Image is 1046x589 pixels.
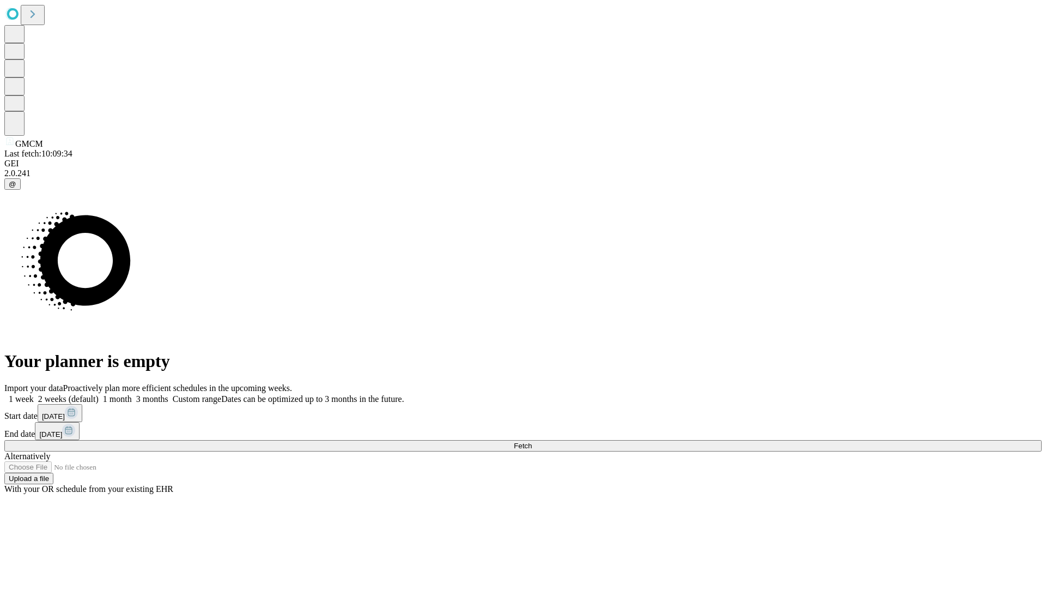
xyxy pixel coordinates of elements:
[4,383,63,393] span: Import your data
[221,394,404,404] span: Dates can be optimized up to 3 months in the future.
[103,394,132,404] span: 1 month
[15,139,43,148] span: GMCM
[4,159,1042,169] div: GEI
[4,149,72,158] span: Last fetch: 10:09:34
[514,442,532,450] span: Fetch
[4,351,1042,371] h1: Your planner is empty
[4,484,173,494] span: With your OR schedule from your existing EHR
[4,404,1042,422] div: Start date
[4,473,53,484] button: Upload a file
[4,169,1042,178] div: 2.0.241
[9,180,16,188] span: @
[39,430,62,438] span: [DATE]
[4,452,50,461] span: Alternatively
[38,394,99,404] span: 2 weeks (default)
[9,394,34,404] span: 1 week
[4,440,1042,452] button: Fetch
[4,422,1042,440] div: End date
[42,412,65,420] span: [DATE]
[38,404,82,422] button: [DATE]
[4,178,21,190] button: @
[63,383,292,393] span: Proactively plan more efficient schedules in the upcoming weeks.
[136,394,168,404] span: 3 months
[35,422,80,440] button: [DATE]
[173,394,221,404] span: Custom range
